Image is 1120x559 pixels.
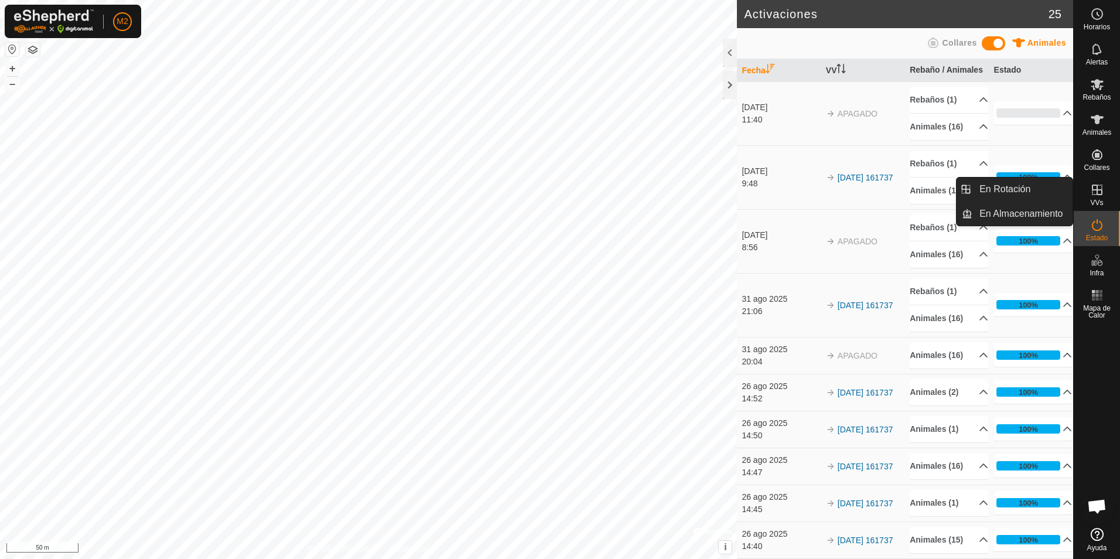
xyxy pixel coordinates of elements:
button: + [5,62,19,76]
th: Rebaño / Animales [905,59,989,82]
div: [DATE] [742,165,820,178]
p-accordion-header: Rebaños (1) [910,278,988,305]
p-accordion-header: Animales (16) [910,178,988,204]
img: arrow [826,237,835,246]
div: 100% [1019,497,1038,509]
button: i [719,541,732,554]
div: 100% [996,350,1061,360]
p-accordion-header: Rebaños (1) [910,214,988,241]
img: arrow [826,536,835,545]
p-accordion-header: Rebaños (1) [910,151,988,177]
a: En Rotación [972,178,1073,201]
div: 20:04 [742,356,820,368]
div: 21:06 [742,305,820,318]
a: [DATE] 161737 [838,388,893,397]
img: arrow [826,351,835,360]
div: 31 ago 2025 [742,343,820,356]
div: 100% [996,300,1061,309]
div: 26 ago 2025 [742,380,820,393]
span: Ayuda [1087,544,1107,551]
th: VV [821,59,905,82]
div: 100% [996,424,1061,434]
img: arrow [826,425,835,434]
p-accordion-header: Animales (16) [910,241,988,268]
div: 100% [996,535,1061,544]
div: 100% [996,461,1061,471]
p-accordion-header: Animales (1) [910,416,988,442]
span: Horarios [1084,23,1110,30]
span: APAGADO [838,237,877,246]
span: i [724,542,726,552]
p-accordion-header: Animales (16) [910,342,988,369]
div: 8:56 [742,241,820,254]
p-sorticon: Activar para ordenar [766,66,775,75]
span: 25 [1049,5,1061,23]
a: [DATE] 161737 [838,462,893,471]
div: [DATE] [742,229,820,241]
img: Logo Gallagher [14,9,94,33]
span: Rebaños [1083,94,1111,101]
p-accordion-header: 100% [994,229,1073,253]
a: Contáctenos [390,544,429,554]
li: En Almacenamiento [957,202,1073,226]
div: 100% [996,387,1061,397]
span: En Almacenamiento [979,207,1063,221]
li: En Rotación [957,178,1073,201]
div: 0% [996,108,1061,118]
div: 100% [1019,387,1038,398]
div: 100% [996,498,1061,507]
div: 14:47 [742,466,820,479]
div: 100% [1019,299,1038,311]
p-accordion-header: Animales (15) [910,527,988,553]
p-accordion-header: 100% [994,165,1073,189]
div: 14:52 [742,393,820,405]
img: arrow [826,173,835,182]
p-accordion-header: Animales (16) [910,453,988,479]
p-accordion-header: 100% [994,380,1073,404]
p-accordion-header: 100% [994,491,1073,514]
div: 100% [1019,461,1038,472]
p-accordion-header: 100% [994,454,1073,478]
span: Infra [1090,270,1104,277]
div: 26 ago 2025 [742,528,820,540]
a: En Almacenamiento [972,202,1073,226]
p-accordion-header: Animales (1) [910,490,988,516]
th: Fecha [737,59,821,82]
span: Alertas [1086,59,1108,66]
div: 14:45 [742,503,820,516]
span: APAGADO [838,351,877,360]
p-accordion-header: Animales (16) [910,305,988,332]
span: Animales [1083,129,1111,136]
div: 31 ago 2025 [742,293,820,305]
p-accordion-header: Animales (2) [910,379,988,405]
img: arrow [826,499,835,508]
div: 100% [1019,350,1038,361]
img: arrow [826,109,835,118]
img: arrow [826,388,835,397]
span: Mapa de Calor [1077,305,1117,319]
div: 100% [996,172,1061,182]
span: APAGADO [838,109,877,118]
div: 100% [996,236,1061,246]
span: Animales [1027,38,1066,47]
p-accordion-header: 100% [994,343,1073,367]
a: Política de Privacidad [308,544,375,554]
span: VVs [1090,199,1103,206]
p-accordion-header: 100% [994,293,1073,316]
div: 100% [1019,424,1038,435]
a: [DATE] 161737 [838,536,893,545]
span: En Rotación [979,182,1030,196]
span: Collares [1084,164,1109,171]
span: M2 [117,15,128,28]
button: Capas del Mapa [26,43,40,57]
div: 26 ago 2025 [742,454,820,466]
a: [DATE] 161737 [838,499,893,508]
a: [DATE] 161737 [838,301,893,310]
p-accordion-header: Rebaños (1) [910,87,988,113]
div: 26 ago 2025 [742,491,820,503]
span: Collares [942,38,976,47]
h2: Activaciones [744,7,1048,21]
div: 14:50 [742,430,820,442]
div: 11:40 [742,114,820,126]
span: Estado [1086,234,1108,241]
